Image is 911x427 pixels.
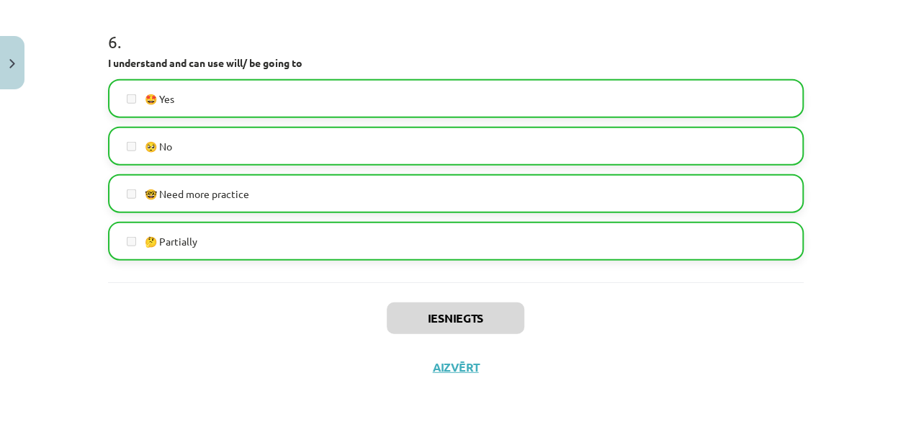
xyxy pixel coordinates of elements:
input: 🤔 Partially [127,237,136,246]
span: 🤔 Partially [145,234,197,249]
img: icon-close-lesson-0947bae3869378f0d4975bcd49f059093ad1ed9edebbc8119c70593378902aed.svg [9,59,15,68]
button: Aizvērt [428,360,483,374]
input: 🤓 Need more practice [127,189,136,199]
span: 🤩 Yes [145,91,174,107]
span: 🤓 Need more practice [145,186,249,202]
strong: I understand and can use will/ be going to [108,56,302,69]
button: Iesniegts [387,302,524,334]
input: 🤩 Yes [127,94,136,104]
input: 🥺 No [127,142,136,151]
h1: 6 . [108,6,804,51]
span: 🥺 No [145,139,172,154]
